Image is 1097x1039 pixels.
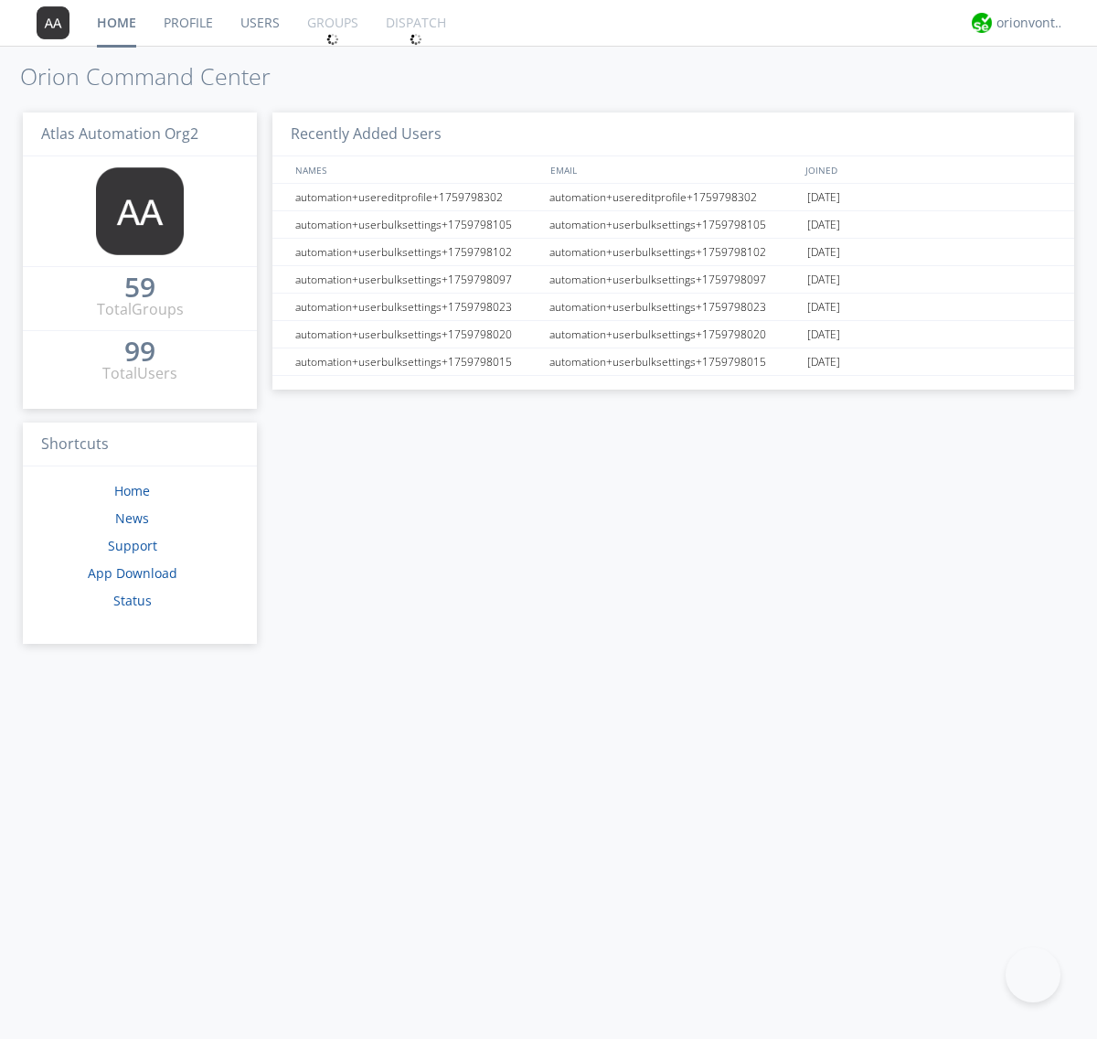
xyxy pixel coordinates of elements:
img: 29d36aed6fa347d5a1537e7736e6aa13 [972,13,992,33]
div: automation+userbulksettings+1759798023 [291,294,544,320]
a: Status [113,592,152,609]
a: App Download [88,564,177,582]
div: 99 [124,342,155,360]
div: automation+userbulksettings+1759798097 [291,266,544,293]
a: News [115,509,149,527]
div: Total Groups [97,299,184,320]
span: [DATE] [807,321,840,348]
div: automation+userbulksettings+1759798015 [291,348,544,375]
span: [DATE] [807,348,840,376]
div: automation+userbulksettings+1759798105 [291,211,544,238]
div: EMAIL [546,156,801,183]
img: 373638.png [96,167,184,255]
a: automation+userbulksettings+1759798102automation+userbulksettings+1759798102[DATE] [272,239,1074,266]
a: automation+userbulksettings+1759798023automation+userbulksettings+1759798023[DATE] [272,294,1074,321]
div: automation+userbulksettings+1759798105 [545,211,803,238]
a: 99 [124,342,155,363]
span: [DATE] [807,239,840,266]
div: automation+usereditprofile+1759798302 [545,184,803,210]
a: automation+userbulksettings+1759798020automation+userbulksettings+1759798020[DATE] [272,321,1074,348]
a: Home [114,482,150,499]
span: Atlas Automation Org2 [41,123,198,144]
div: automation+userbulksettings+1759798102 [291,239,544,265]
iframe: Toggle Customer Support [1006,948,1060,1002]
span: [DATE] [807,211,840,239]
h3: Recently Added Users [272,112,1074,157]
div: automation+usereditprofile+1759798302 [291,184,544,210]
div: automation+userbulksettings+1759798102 [545,239,803,265]
div: Total Users [102,363,177,384]
div: automation+userbulksettings+1759798015 [545,348,803,375]
a: automation+userbulksettings+1759798105automation+userbulksettings+1759798105[DATE] [272,211,1074,239]
div: automation+userbulksettings+1759798020 [545,321,803,348]
div: 59 [124,278,155,296]
h3: Shortcuts [23,423,257,467]
div: NAMES [291,156,541,183]
span: [DATE] [807,294,840,321]
a: automation+userbulksettings+1759798015automation+userbulksettings+1759798015[DATE] [272,348,1074,376]
img: 373638.png [37,6,69,39]
span: [DATE] [807,184,840,211]
div: orionvontas+atlas+automation+org2 [996,14,1065,32]
div: automation+userbulksettings+1759798097 [545,266,803,293]
div: JOINED [801,156,1057,183]
a: automation+userbulksettings+1759798097automation+userbulksettings+1759798097[DATE] [272,266,1074,294]
div: automation+userbulksettings+1759798023 [545,294,803,320]
a: 59 [124,278,155,299]
img: spin.svg [410,33,422,46]
img: spin.svg [326,33,339,46]
span: [DATE] [807,266,840,294]
a: Support [108,537,157,554]
div: automation+userbulksettings+1759798020 [291,321,544,348]
a: automation+usereditprofile+1759798302automation+usereditprofile+1759798302[DATE] [272,184,1074,211]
